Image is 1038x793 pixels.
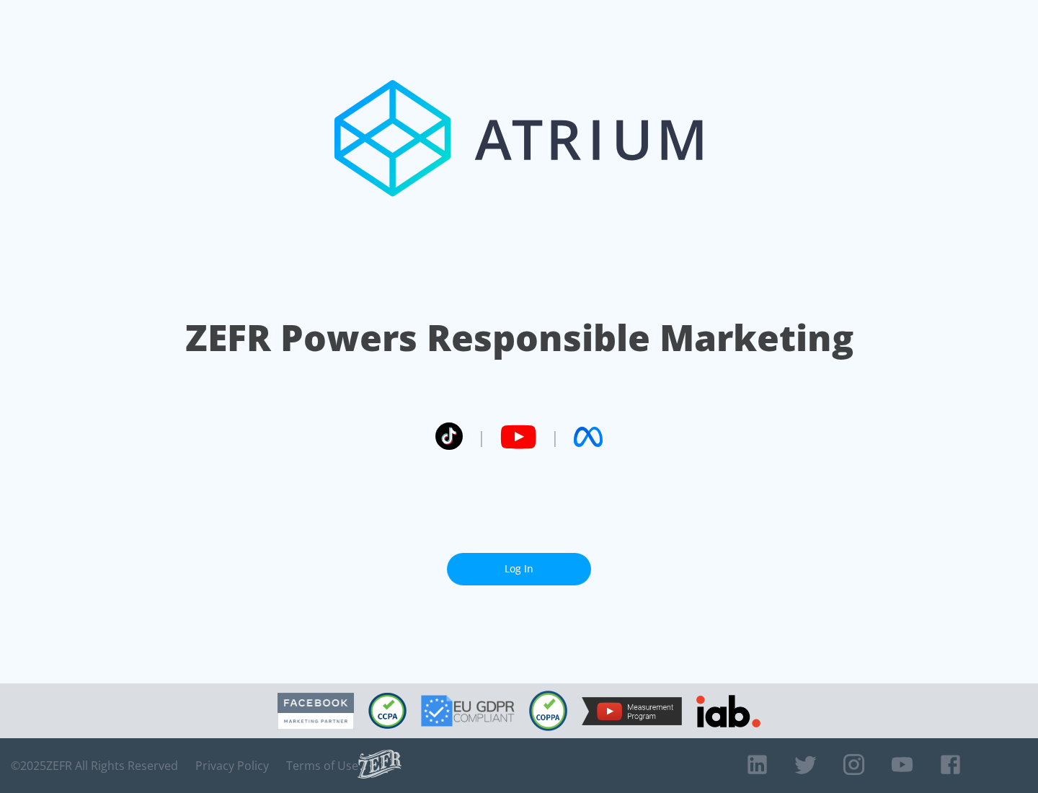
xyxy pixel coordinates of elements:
span: | [477,426,486,448]
img: YouTube Measurement Program [582,697,682,725]
img: GDPR Compliant [421,695,515,727]
img: COPPA Compliant [529,691,567,731]
a: Terms of Use [286,758,358,773]
img: Facebook Marketing Partner [278,693,354,730]
a: Privacy Policy [195,758,269,773]
a: Log In [447,553,591,585]
span: © 2025 ZEFR All Rights Reserved [11,758,178,773]
img: CCPA Compliant [368,693,407,729]
img: IAB [696,695,760,727]
h1: ZEFR Powers Responsible Marketing [185,313,853,363]
span: | [551,426,559,448]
